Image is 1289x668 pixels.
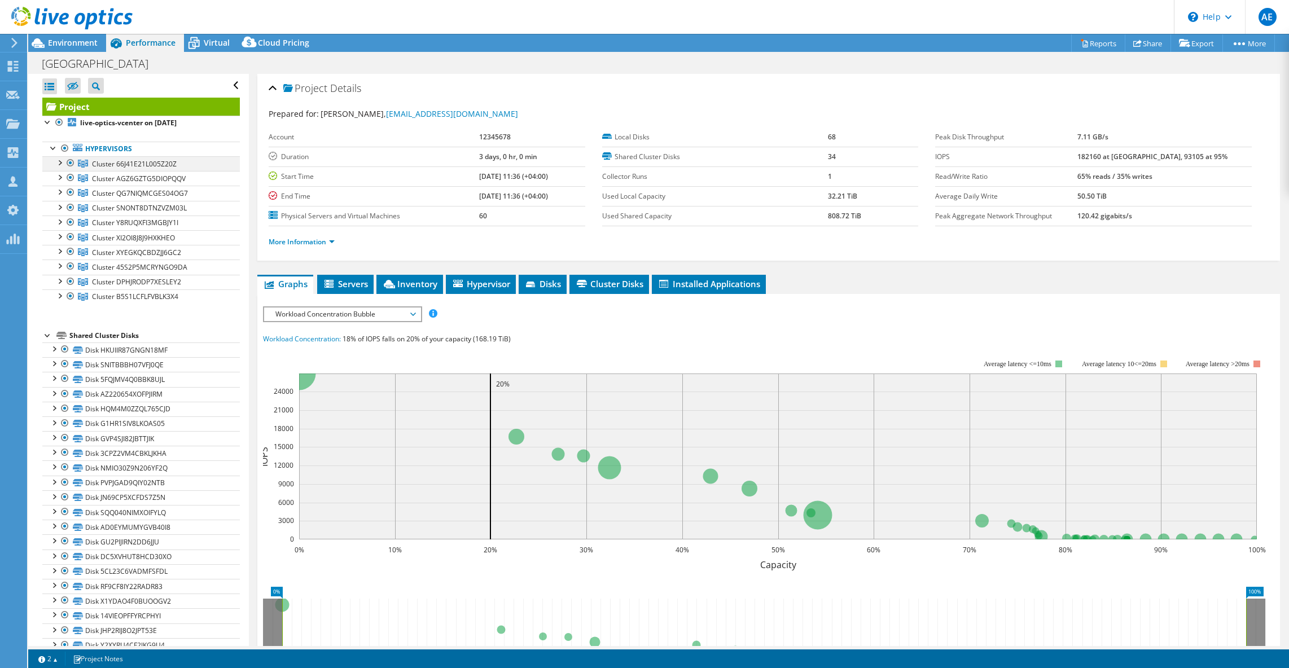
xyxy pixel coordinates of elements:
[1082,360,1156,368] tspan: Average latency 10<=20ms
[760,559,796,571] text: Capacity
[1077,191,1107,201] b: 50.50 TiB
[42,416,240,431] a: Disk G1HR1SIV8LKOAS05
[42,216,240,230] a: Cluster Y8RUQXFI3MGBJY1I
[935,191,1077,202] label: Average Daily Write
[42,446,240,460] a: Disk 3CPZ2VM4CBKLJKHA
[270,307,415,321] span: Workload Concentration Bubble
[92,277,181,287] span: Cluster DPHJRODP7XESLEY2
[1071,34,1125,52] a: Reports
[42,230,240,245] a: Cluster XI2OI8J8J9HXKHEO
[828,191,857,201] b: 32.21 TiB
[451,278,510,289] span: Hypervisor
[278,516,294,525] text: 3000
[258,37,309,48] span: Cloud Pricing
[1170,34,1223,52] a: Export
[274,442,293,451] text: 15000
[269,131,479,143] label: Account
[126,37,176,48] span: Performance
[1154,545,1168,555] text: 90%
[602,131,828,143] label: Local Disks
[269,191,479,202] label: End Time
[42,534,240,549] a: Disk GU2PIJIRN2DD6JJU
[1077,132,1108,142] b: 7.11 GB/s
[963,545,976,555] text: 70%
[269,171,479,182] label: Start Time
[42,342,240,357] a: Disk HKUIIR87GNGN18MF
[984,360,1051,368] tspan: Average latency <=10ms
[42,608,240,623] a: Disk 14VIEOPFFYRCPHYI
[92,218,178,227] span: Cluster Y8RUQXFI3MGBJY1I
[676,545,689,555] text: 40%
[65,652,131,666] a: Project Notes
[1248,545,1265,555] text: 100%
[1259,8,1277,26] span: AE
[42,201,240,216] a: Cluster SNONT8DTNZVZM03L
[386,108,518,119] a: [EMAIL_ADDRESS][DOMAIN_NAME]
[258,446,270,466] text: IOPS
[479,191,548,201] b: [DATE] 11:36 (+04:00)
[1059,545,1072,555] text: 80%
[1222,34,1275,52] a: More
[42,387,240,402] a: Disk AZ220654XOFPJIRM
[42,638,240,653] a: Disk Y2XYRU4CF2JKG9U4
[330,81,361,95] span: Details
[42,156,240,171] a: Cluster 66J41E21L005Z20Z
[92,188,188,198] span: Cluster QG7NIQMCGES04OG7
[92,248,181,257] span: Cluster XYEGKQCBDZJJ6GC2
[575,278,643,289] span: Cluster Disks
[580,545,593,555] text: 30%
[42,564,240,579] a: Disk 5CL23C6VADMFSFDL
[263,278,308,289] span: Graphs
[1125,34,1171,52] a: Share
[274,386,293,396] text: 24000
[48,37,98,48] span: Environment
[382,278,437,289] span: Inventory
[935,171,1077,182] label: Read/Write Ratio
[274,460,293,470] text: 12000
[42,260,240,274] a: Cluster 45S2P5MCRYNGO9DA
[42,550,240,564] a: Disk DC5XVHUT8HCD30XO
[1077,172,1152,181] b: 65% reads / 35% writes
[388,545,402,555] text: 10%
[269,151,479,162] label: Duration
[92,292,178,301] span: Cluster B5S1LCFLFVBLK3X4
[42,623,240,638] a: Disk JHP2RIJ8O2JPT53E
[321,108,518,119] span: [PERSON_NAME],
[278,498,294,507] text: 6000
[479,211,487,221] b: 60
[343,334,511,344] span: 18% of IOPS falls on 20% of your capacity (168.19 TiB)
[479,152,537,161] b: 3 days, 0 hr, 0 min
[935,151,1077,162] label: IOPS
[42,505,240,520] a: Disk SQQ040NIMXOIFYLQ
[69,329,240,342] div: Shared Cluster Disks
[42,476,240,490] a: Disk PVPJGAD9QIY02NTB
[42,171,240,186] a: Cluster AGZ6GZTG5DIOPQQV
[42,490,240,505] a: Disk JN69CP5XCFDS7Z5N
[602,191,828,202] label: Used Local Capacity
[80,118,177,128] b: live-optics-vcenter on [DATE]
[602,171,828,182] label: Collector Runs
[602,210,828,222] label: Used Shared Capacity
[867,545,880,555] text: 60%
[92,159,177,169] span: Cluster 66J41E21L005Z20Z
[269,210,479,222] label: Physical Servers and Virtual Machines
[935,210,1077,222] label: Peak Aggregate Network Throughput
[42,402,240,416] a: Disk HQM4M0ZZQL765CJD
[828,172,832,181] b: 1
[42,579,240,594] a: Disk RF9CF8IY22RADR83
[1077,211,1132,221] b: 120.42 gigabits/s
[263,334,341,344] span: Workload Concentration:
[92,233,175,243] span: Cluster XI2OI8J8J9HXKHEO
[42,186,240,200] a: Cluster QG7NIQMCGES04OG7
[42,275,240,289] a: Cluster DPHJRODP7XESLEY2
[274,405,293,415] text: 21000
[42,520,240,534] a: Disk AD0EYMUMYGVB40I8
[269,108,319,119] label: Prepared for:
[42,431,240,446] a: Disk GVP4SJI82JBTTJIK
[42,116,240,130] a: live-optics-vcenter on [DATE]
[290,534,294,544] text: 0
[479,132,511,142] b: 12345678
[935,131,1077,143] label: Peak Disk Throughput
[771,545,785,555] text: 50%
[42,98,240,116] a: Project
